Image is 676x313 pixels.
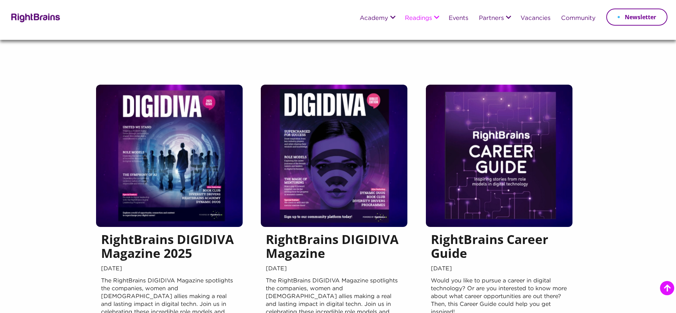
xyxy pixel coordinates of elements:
h5: RightBrains DIGIDIVA Magazine 2025 [101,232,238,264]
h5: RightBrains DIGIDIVA Magazine [266,232,402,264]
a: Events [449,15,468,22]
h5: RightBrains Career Guide [431,232,567,264]
a: Partners [479,15,504,22]
a: Community [561,15,596,22]
a: Vacancies [521,15,550,22]
span: [DATE] [431,264,567,274]
a: Newsletter [606,9,667,26]
span: [DATE] [101,264,238,274]
img: Rightbrains [9,12,60,22]
a: Readings [405,15,432,22]
a: Academy [360,15,388,22]
span: [DATE] [266,264,402,274]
